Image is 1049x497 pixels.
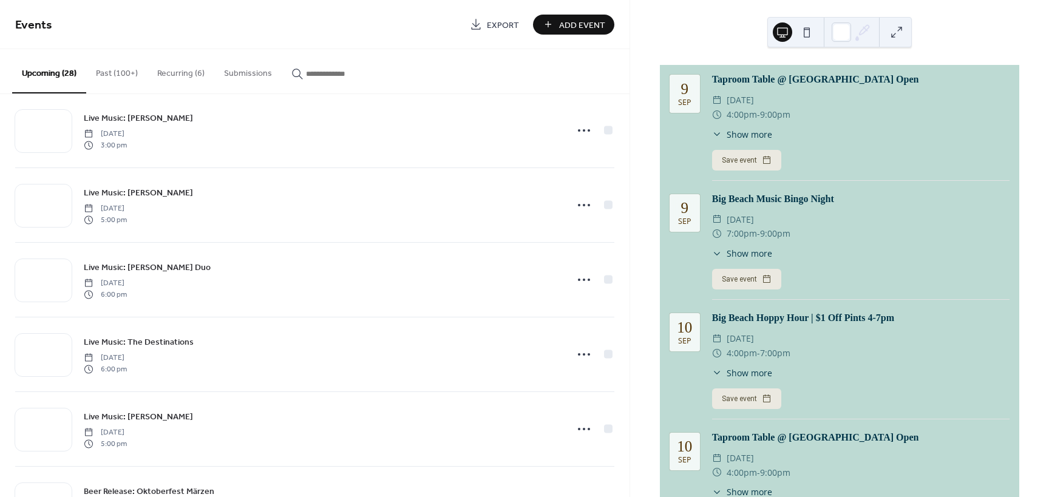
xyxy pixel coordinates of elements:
[84,336,194,349] span: Live Music: The Destinations
[84,129,127,140] span: [DATE]
[760,226,790,241] span: 9:00pm
[712,226,722,241] div: ​
[712,72,1010,87] div: Taproom Table @ [GEOGRAPHIC_DATA] Open
[712,247,722,260] div: ​
[678,456,691,464] div: Sep
[86,49,148,92] button: Past (100+)
[712,269,781,289] button: Save event
[760,107,790,122] span: 9:00pm
[712,430,1010,445] div: Taproom Table @ [GEOGRAPHIC_DATA] Open
[712,93,722,107] div: ​
[84,353,127,363] span: [DATE]
[712,212,722,227] div: ​
[727,107,757,122] span: 4:00pm
[712,388,781,409] button: Save event
[681,81,689,96] div: 9
[84,111,193,125] a: Live Music: [PERSON_NAME]
[84,203,127,214] span: [DATE]
[712,107,722,122] div: ​
[727,226,757,241] span: 7:00pm
[727,346,757,360] span: 4:00pm
[712,150,781,171] button: Save event
[678,337,691,345] div: Sep
[727,331,754,346] span: [DATE]
[84,260,211,274] a: Live Music: [PERSON_NAME] Duo
[678,218,691,226] div: Sep
[727,465,757,480] span: 4:00pm
[487,19,519,32] span: Export
[15,13,52,37] span: Events
[681,200,689,215] div: 9
[678,99,691,107] div: Sep
[677,439,692,454] div: 10
[727,212,754,227] span: [DATE]
[148,49,214,92] button: Recurring (6)
[727,128,772,141] span: Show more
[712,331,722,346] div: ​
[84,427,127,438] span: [DATE]
[84,335,194,349] a: Live Music: The Destinations
[757,107,760,122] span: -
[727,93,754,107] span: [DATE]
[12,49,86,93] button: Upcoming (28)
[84,262,211,274] span: Live Music: [PERSON_NAME] Duo
[712,451,722,465] div: ​
[727,451,754,465] span: [DATE]
[84,289,127,300] span: 6:00 pm
[760,346,790,360] span: 7:00pm
[712,128,722,141] div: ​
[757,465,760,480] span: -
[84,438,127,449] span: 5:00 pm
[677,320,692,335] div: 10
[84,186,193,200] a: Live Music: [PERSON_NAME]
[757,226,760,241] span: -
[712,346,722,360] div: ​
[84,278,127,289] span: [DATE]
[727,247,772,260] span: Show more
[461,15,528,35] a: Export
[214,49,282,92] button: Submissions
[712,367,772,379] button: ​Show more
[84,411,193,424] span: Live Music: [PERSON_NAME]
[727,367,772,379] span: Show more
[712,367,722,379] div: ​
[712,465,722,480] div: ​
[559,19,605,32] span: Add Event
[712,128,772,141] button: ​Show more
[760,465,790,480] span: 9:00pm
[712,311,1010,325] div: Big Beach Hoppy Hour | $1 Off Pints 4-7pm
[84,363,127,374] span: 6:00 pm
[84,112,193,125] span: Live Music: [PERSON_NAME]
[84,214,127,225] span: 5:00 pm
[84,410,193,424] a: Live Music: [PERSON_NAME]
[712,247,772,260] button: ​Show more
[533,15,614,35] button: Add Event
[712,192,1010,206] div: Big Beach Music Bingo Night
[84,140,127,150] span: 3:00 pm
[757,346,760,360] span: -
[84,187,193,200] span: Live Music: [PERSON_NAME]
